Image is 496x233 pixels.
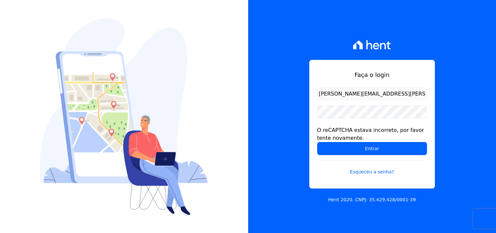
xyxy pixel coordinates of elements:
p: Hent 2020. CNPJ: 35.429.428/0001-39 [328,196,416,203]
a: Esqueceu a senha? [317,160,427,175]
h1: Faça o login [317,70,427,79]
div: O reCAPTCHA estava incorreto, por favor tente novamente. [317,126,427,142]
img: Login [40,18,208,215]
input: Entrar [317,142,427,155]
input: Email [317,87,427,100]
